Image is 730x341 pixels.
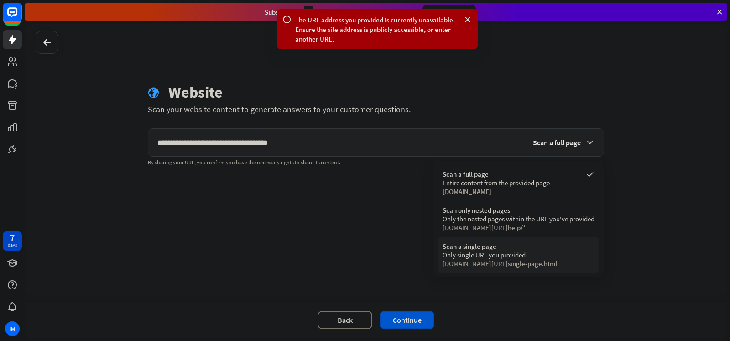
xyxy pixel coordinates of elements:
div: Scan only nested pages [443,206,594,215]
div: Scan a single page [443,242,594,251]
span: single-page.html [508,259,558,268]
div: Entire content from the provided page [443,178,594,187]
div: Only the nested pages within the URL you've provided [443,215,594,223]
span: help/* [508,223,526,232]
div: Subscribe in days to get your first month for $1 [265,6,415,18]
div: days [8,242,17,248]
button: Back [318,311,372,329]
div: [DOMAIN_NAME][URL] [443,223,594,232]
span: Scan a full page [533,138,581,147]
div: IM [5,321,20,336]
span: [DOMAIN_NAME] [443,187,491,196]
div: [DOMAIN_NAME][URL] [443,259,594,268]
button: Continue [380,311,434,329]
div: 3 [304,6,313,18]
div: By sharing your URL, you confirm you have the necessary rights to share its content. [148,159,604,166]
div: Only single URL you provided [443,251,594,259]
div: The URL address you provided is currently unavailable. Ensure the site address is publicly access... [295,15,459,44]
div: Scan your website content to generate answers to your customer questions. [148,104,604,115]
a: 7 days [3,231,22,251]
div: Website [168,83,223,102]
i: globe [148,87,159,99]
div: Scan a full page [443,170,594,178]
div: Subscribe now [422,5,476,19]
div: 7 [10,234,15,242]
